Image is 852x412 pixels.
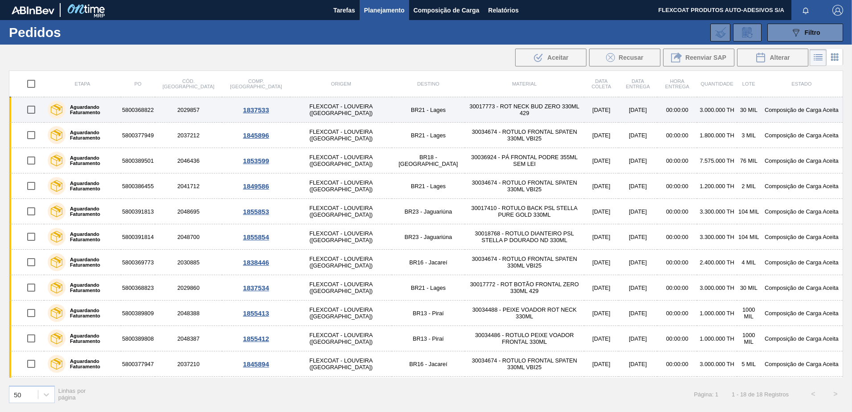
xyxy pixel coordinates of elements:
td: FLEXCOAT - LOUVEIRA ([GEOGRAPHIC_DATA]) [290,250,392,275]
td: 104 MIL [737,377,761,402]
td: 00:00:00 [657,173,697,199]
td: [DATE] [619,148,657,173]
span: Origem [331,81,351,87]
a: Aguardando Faturamento58003688222029857FLEXCOAT - LOUVEIRA ([GEOGRAPHIC_DATA])BR21 - Lages3001777... [9,97,843,123]
span: Destino [417,81,439,87]
td: BR21 - Lages [392,97,464,123]
td: BR13 - Piraí [392,326,464,351]
td: BR23 - Jaguariúna [392,224,464,250]
label: Aguardando Faturamento [66,308,117,318]
td: [DATE] [619,224,657,250]
td: 00:00:00 [657,123,697,148]
div: 1855413 [223,309,289,317]
td: 2048700 [155,224,222,250]
td: FLEXCOAT - LOUVEIRA ([GEOGRAPHIC_DATA]) [290,173,392,199]
td: [DATE] [584,148,619,173]
td: 5800377949 [121,123,155,148]
td: 1000 MIL [737,326,761,351]
td: Composição de Carga Aceita [761,301,843,326]
td: 1.000.000 TH [697,326,737,351]
td: 00:00:00 [657,301,697,326]
td: 1000 MIL [737,301,761,326]
td: 00:00:00 [657,148,697,173]
td: BR21 - Lages [392,275,464,301]
div: 50 [14,391,21,398]
span: Quantidade [700,81,733,87]
td: Composição de Carga Aceita [761,199,843,224]
td: 5800368822 [121,97,155,123]
td: 30 MIL [737,97,761,123]
a: Aguardando Faturamento58003779472037210FLEXCOAT - LOUVEIRA ([GEOGRAPHIC_DATA])BR16 - Jacareí30034... [9,351,843,377]
td: FLEXCOAT - LOUVEIRA ([GEOGRAPHIC_DATA]) [290,123,392,148]
td: [DATE] [619,250,657,275]
td: FLEXCOAT - LOUVEIRA ([GEOGRAPHIC_DATA]) [290,326,392,351]
td: BR18 - [GEOGRAPHIC_DATA] [392,148,464,173]
td: 2048695 [155,199,222,224]
span: Estado [791,81,811,87]
label: Aguardando Faturamento [66,231,117,242]
label: Aguardando Faturamento [66,155,117,166]
td: 3.300.000 TH [697,224,737,250]
td: FLEXCOAT - LOUVEIRA ([GEOGRAPHIC_DATA]) [290,377,392,402]
button: Reenviar SAP [663,49,734,66]
div: 1849586 [223,182,289,190]
td: Composição de Carga Aceita [761,250,843,275]
td: 30034674 - ROTULO FRONTAL SPATEN 330ML VBI25 [465,173,584,199]
td: 5 MIL [737,351,761,377]
td: [DATE] [619,326,657,351]
a: Aguardando Faturamento58003918132048695FLEXCOAT - LOUVEIRA ([GEOGRAPHIC_DATA])BR23 - Jaguariúna30... [9,199,843,224]
td: 30 MIL [737,275,761,301]
td: 2048699 [155,377,222,402]
button: Recusar [589,49,660,66]
td: [DATE] [584,173,619,199]
td: [DATE] [619,97,657,123]
div: Alterar Pedido [737,49,808,66]
span: Lote [742,81,755,87]
div: 1838446 [223,259,289,266]
td: 30036924 - PÁ FRONTAL PODRE 355ML SEM LEI [465,148,584,173]
td: [DATE] [584,199,619,224]
img: Logout [832,5,843,16]
td: 2.400.000 TH [697,250,737,275]
td: 5800389808 [121,326,155,351]
a: Aguardando Faturamento58003688232029860FLEXCOAT - LOUVEIRA ([GEOGRAPHIC_DATA])BR21 - Lages3001777... [9,275,843,301]
div: Solicitação de Revisão de Pedidos [733,24,762,41]
div: 1853599 [223,157,289,165]
td: [DATE] [584,250,619,275]
td: Composição de Carga Aceita [761,275,843,301]
td: 5800368823 [121,275,155,301]
td: 30034486 - ROTULO PEIXE VOADOR FRONTAL 330ML [465,326,584,351]
td: BR23 - Jaguariúna [392,199,464,224]
div: 1855853 [223,208,289,215]
span: Cód. [GEOGRAPHIC_DATA] [163,78,214,89]
td: 4 MIL [737,250,761,275]
td: 30034674 - ROTULO FRONTAL SPATEN 330ML VBI25 [465,123,584,148]
td: 00:00:00 [657,275,697,301]
span: 1 - 18 de 18 Registros [732,391,789,398]
td: [DATE] [619,275,657,301]
td: 30017410 - ROTULO BACK PSL STELLA PURE GOLD 330ML [465,199,584,224]
td: 30034674 - ROTULO FRONTAL SPATEN 330ML VBI25 [465,351,584,377]
td: 3.000.000 TH [697,275,737,301]
td: Composição de Carga Aceita [761,377,843,402]
td: 2041712 [155,173,222,199]
td: 104 MIL [737,224,761,250]
div: 1845894 [223,360,289,368]
td: 2029857 [155,97,222,123]
td: 00:00:00 [657,97,697,123]
td: FLEXCOAT - LOUVEIRA ([GEOGRAPHIC_DATA]) [290,97,392,123]
td: [DATE] [619,173,657,199]
span: Reenviar SAP [685,54,726,61]
div: 1845896 [223,132,289,139]
td: [DATE] [584,326,619,351]
div: Visão em Cards [827,49,843,66]
a: Aguardando Faturamento58003779492037212FLEXCOAT - LOUVEIRA ([GEOGRAPHIC_DATA])BR21 - Lages3003467... [9,123,843,148]
td: 5800389809 [121,301,155,326]
td: Composição de Carga Aceita [761,173,843,199]
td: 2048387 [155,326,222,351]
img: TNhmsLtSVTkK8tSr43FrP2fwEKptu5GPRR3wAAAABJRU5ErkJggg== [12,6,54,14]
span: Data Entrega [626,78,650,89]
td: 3.300.000 TH [697,377,737,402]
span: Alterar [770,54,790,61]
h1: Pedidos [9,27,142,37]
